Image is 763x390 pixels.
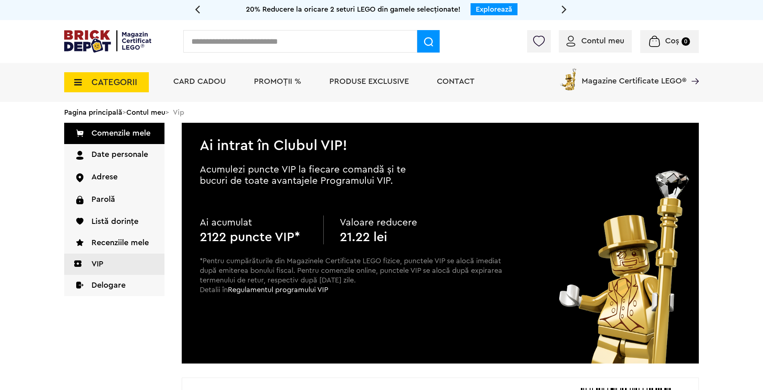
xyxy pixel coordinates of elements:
[581,37,624,45] span: Contul meu
[665,37,679,45] span: Coș
[686,67,699,75] a: Magazine Certificate LEGO®
[200,256,503,309] p: *Pentru cumpărăturile din Magazinele Certificate LEGO fizice, punctele VIP se alocă imediat după ...
[254,77,301,85] a: PROMOȚII %
[682,37,690,46] small: 0
[340,215,447,230] p: Valoare reducere
[64,144,164,167] a: Date personale
[64,232,164,254] a: Recenziile mele
[582,67,686,85] span: Magazine Certificate LEGO®
[64,167,164,189] a: Adrese
[64,109,122,116] a: Pagina principală
[91,78,137,87] span: CATEGORII
[200,164,432,187] p: Acumulezi puncte VIP la fiecare comandă și te bucuri de toate avantajele Programului VIP.
[550,171,699,364] img: vip_page_image
[340,231,387,244] b: 21.22 lei
[200,215,307,230] p: Ai acumulat
[182,123,699,153] h2: Ai intrat în Clubul VIP!
[437,77,475,85] a: Contact
[329,77,409,85] a: Produse exclusive
[200,231,300,244] b: 2122 puncte VIP*
[246,6,461,13] span: 20% Reducere la oricare 2 seturi LEGO din gamele selecționate!
[64,211,164,232] a: Listă dorințe
[64,123,164,144] a: Comenzile mele
[64,102,699,123] div: > > Vip
[64,254,164,275] a: VIP
[476,6,512,13] a: Explorează
[126,109,165,116] a: Contul meu
[228,286,328,293] a: Regulamentul programului VIP
[64,275,164,296] a: Delogare
[64,189,164,211] a: Parolă
[566,37,624,45] a: Contul meu
[173,77,226,85] a: Card Cadou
